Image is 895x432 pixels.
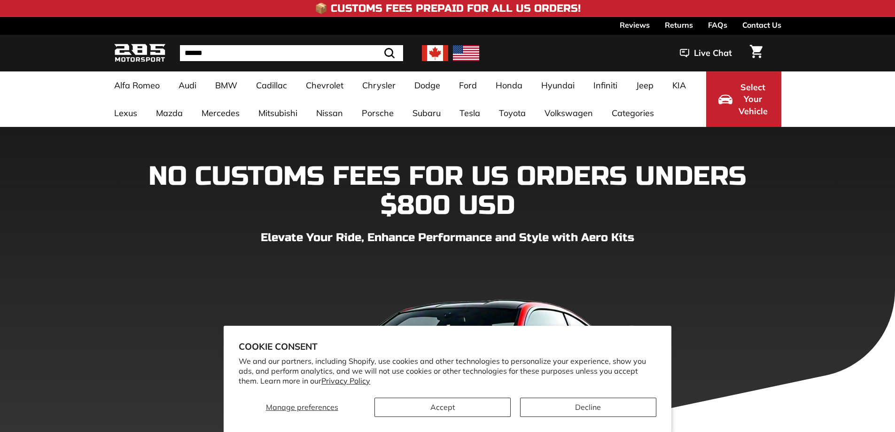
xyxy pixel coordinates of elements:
[668,41,744,65] button: Live Chat
[296,71,353,99] a: Chevrolet
[169,71,206,99] a: Audi
[249,99,307,127] a: Mitsubishi
[535,99,602,127] a: Volkswagen
[486,71,532,99] a: Honda
[114,229,781,246] p: Elevate Your Ride, Enhance Performance and Style with Aero Kits
[315,3,581,14] h4: 📦 Customs Fees Prepaid for All US Orders!
[247,71,296,99] a: Cadillac
[353,71,405,99] a: Chrysler
[694,47,732,59] span: Live Chat
[374,398,511,417] button: Accept
[627,71,663,99] a: Jeep
[737,81,769,118] span: Select Your Vehicle
[180,45,403,61] input: Search
[620,17,650,33] a: Reviews
[450,99,490,127] a: Tesla
[266,402,338,412] span: Manage preferences
[490,99,535,127] a: Toyota
[206,71,247,99] a: BMW
[665,17,693,33] a: Returns
[239,398,365,417] button: Manage preferences
[520,398,656,417] button: Decline
[239,356,656,385] p: We and our partners, including Shopify, use cookies and other technologies to personalize your ex...
[708,17,727,33] a: FAQs
[192,99,249,127] a: Mercedes
[147,99,192,127] a: Mazda
[105,99,147,127] a: Lexus
[584,71,627,99] a: Infiniti
[114,42,166,64] img: Logo_285_Motorsport_areodynamics_components
[450,71,486,99] a: Ford
[706,71,781,127] button: Select Your Vehicle
[602,99,663,127] a: Categories
[742,17,781,33] a: Contact Us
[321,376,370,385] a: Privacy Policy
[663,71,695,99] a: KIA
[239,341,656,352] h2: Cookie consent
[114,162,781,220] h1: NO CUSTOMS FEES FOR US ORDERS UNDERS $800 USD
[744,37,768,69] a: Cart
[532,71,584,99] a: Hyundai
[352,99,403,127] a: Porsche
[105,71,169,99] a: Alfa Romeo
[403,99,450,127] a: Subaru
[307,99,352,127] a: Nissan
[405,71,450,99] a: Dodge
